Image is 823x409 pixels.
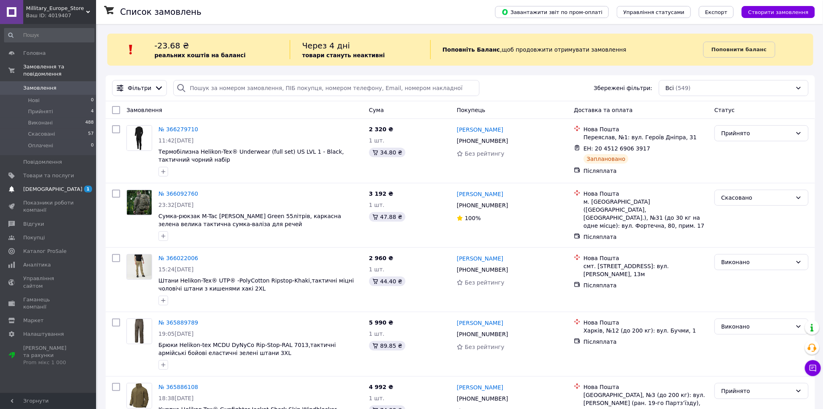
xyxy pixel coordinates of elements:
a: № 366092760 [159,190,198,197]
span: Фільтри [128,84,151,92]
h1: Список замовлень [120,7,201,17]
a: Сумка-рюкзак M-Tac [PERSON_NAME] Green 55літрів, каркасна зелена велика тактична сумка-валіза для... [159,213,341,227]
span: Управління статусами [623,9,684,15]
span: Cума [369,107,384,113]
span: 4 992 ₴ [369,384,393,390]
b: Поповнити баланс [712,46,767,52]
span: Гаманець компанії [23,296,74,311]
input: Пошук [4,28,94,42]
span: 2 320 ₴ [369,126,393,132]
div: 34.80 ₴ [369,148,405,157]
span: Каталог ProSale [23,248,66,255]
span: Аналітика [23,261,51,269]
div: Післяплата [584,233,708,241]
div: Нова Пошта [584,254,708,262]
b: товари стануть неактивні [302,52,385,58]
div: 89.85 ₴ [369,341,405,351]
div: м. [GEOGRAPHIC_DATA] ([GEOGRAPHIC_DATA], [GEOGRAPHIC_DATA].), №31 (до 30 кг на одне місце): вул. ... [584,198,708,230]
a: № 365886108 [159,384,198,390]
span: 1 шт. [369,137,385,144]
span: Термобілизна Helikon-Tex® Underwear (full set) US LVL 1 - Black, тактичний чорний набір [159,148,344,163]
span: Замовлення [126,107,162,113]
a: Брюки Helikon-tex MCDU DyNyCo Rip-Stop-RAL 7013,тактичні армійські бойові еластичні зелені штани 3XL [159,342,336,356]
div: [PHONE_NUMBER] [455,329,510,340]
span: Замовлення [23,84,56,92]
span: Без рейтингу [465,150,504,157]
a: Фото товару [126,190,152,215]
span: [PERSON_NAME] та рахунки [23,345,74,367]
span: Без рейтингу [465,344,504,350]
div: Нова Пошта [584,383,708,391]
button: Експорт [699,6,734,18]
a: № 366022006 [159,255,198,261]
div: Ваш ID: 4019407 [26,12,96,19]
span: 11:42[DATE] [159,137,194,144]
span: Прийняті [28,108,53,115]
span: 1 шт. [369,266,385,273]
span: Через 4 дні [302,41,350,50]
span: Товари та послуги [23,172,74,179]
div: [PHONE_NUMBER] [455,393,510,404]
span: Всі [666,84,674,92]
span: Головна [23,50,46,57]
span: Повідомлення [23,158,62,166]
span: 19:05[DATE] [159,331,194,337]
a: [PERSON_NAME] [457,126,503,134]
span: (549) [676,85,691,91]
span: Покупець [457,107,485,113]
span: Статус [715,107,735,113]
button: Створити замовлення [742,6,815,18]
span: Покупці [23,234,45,241]
span: Налаштування [23,331,64,338]
span: 0 [91,142,94,149]
span: Скасовані [28,130,55,138]
span: Маркет [23,317,44,324]
div: Післяплата [584,167,708,175]
div: Виконано [721,322,792,331]
span: 1 шт. [369,395,385,401]
img: Фото товару [127,383,152,408]
a: [PERSON_NAME] [457,255,503,263]
span: 0 [91,97,94,104]
span: 1 [84,186,92,192]
div: [PHONE_NUMBER] [455,135,510,146]
div: Нова Пошта [584,190,708,198]
span: Виконані [28,119,53,126]
div: 44.40 ₴ [369,277,405,286]
span: 1 шт. [369,202,385,208]
span: 23:32[DATE] [159,202,194,208]
div: Виконано [721,258,792,267]
button: Управління статусами [617,6,691,18]
span: Оплачені [28,142,53,149]
span: 3 192 ₴ [369,190,393,197]
div: Прийнято [721,129,792,138]
span: Збережені фільтри: [594,84,652,92]
span: 488 [85,119,94,126]
div: Prom мікс 1 000 [23,359,74,366]
div: [PHONE_NUMBER] [455,200,510,211]
div: Скасовано [721,193,792,202]
span: Створити замовлення [748,9,809,15]
a: [PERSON_NAME] [457,383,503,391]
span: Нові [28,97,40,104]
a: Фото товару [126,383,152,409]
span: Експорт [705,9,728,15]
b: Поповніть Баланс [443,46,500,53]
a: Фото товару [126,125,152,151]
div: Прийнято [721,387,792,395]
div: Післяплата [584,338,708,346]
div: Заплановано [584,154,629,164]
div: Післяплата [584,281,708,289]
span: 18:38[DATE] [159,395,194,401]
span: Millitary_Europe_Store [26,5,86,12]
a: [PERSON_NAME] [457,190,503,198]
span: Штани Helikon-Tex® UTP® -PolyCotton Ripstop-Khaki,тактичні міцні чоловічі штани з кишенями хакі 2XL [159,277,354,292]
span: Замовлення та повідомлення [23,63,96,78]
a: № 365889789 [159,319,198,326]
a: Створити замовлення [734,8,815,15]
div: Переяслав, №1: вул. Героїв Дніпра, 31 [584,133,708,141]
img: :exclamation: [125,44,137,56]
img: Фото товару [127,190,152,215]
